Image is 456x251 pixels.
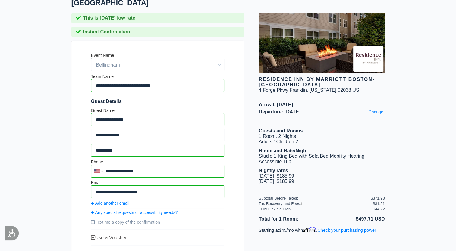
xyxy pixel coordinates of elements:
[259,102,385,107] span: Arrival: [DATE]
[290,88,308,93] span: Franklin,
[259,215,322,223] li: Total for 1 Room:
[92,165,104,177] div: United States: +1
[71,13,244,23] div: This is [DATE] low rate
[259,227,385,233] p: Starting at /mo with .
[310,88,336,93] span: [US_STATE]
[91,99,224,104] span: Guest Details
[303,227,316,232] span: Affirm
[91,74,114,79] label: Team Name
[426,221,449,244] iframe: Drift Widget Chat Controller
[91,201,224,206] a: Add another email
[91,108,115,113] label: Guest Name
[91,217,224,227] label: Text me a copy of the confirmation
[276,139,298,144] span: Children 2
[259,168,288,173] b: Nightly rates
[259,88,288,93] div: 4 Forge Pkwy
[259,173,294,178] span: [DATE] $185.99
[259,196,371,200] div: Subtotal Before Taxes:
[259,109,385,115] span: Departure: [DATE]
[371,196,385,200] div: $371.98
[322,215,385,223] li: $497.71 USD
[259,238,385,244] iframe: PayPal Message 1
[373,201,385,206] div: $81.51
[367,108,385,116] a: Change
[91,210,224,215] a: Any special requests or accessibility needs?
[91,60,224,70] span: Bellingham
[259,153,385,164] li: Studio 1 King Bed with Sofa Bed Mobility Hearing Accessible Tub
[259,128,303,133] b: Guests and Rooms
[353,46,383,72] img: Brand logo for Residence Inn by Marriott Boston-Franklin
[259,179,294,184] span: [DATE] $185.99
[317,228,376,233] a: Check your purchasing power - Learn more about Affirm Financing (opens in modal)
[259,201,371,206] div: Tax Recovery and Fees:
[259,77,385,88] div: Residence Inn by Marriott Boston-[GEOGRAPHIC_DATA]
[91,235,224,240] div: Use a Voucher
[279,228,287,233] span: $45
[71,27,244,37] div: Instant Confirmation
[91,160,103,164] label: Phone
[373,207,385,211] div: $44.22
[91,180,102,185] label: Email
[259,139,385,144] li: Adults 1
[259,134,385,139] li: 1 Room, 2 Nights
[352,88,359,93] span: US
[259,13,385,73] img: hotel image
[259,207,373,211] div: Fully Flexible Plan:
[259,148,308,153] b: Room and Rate/Night
[91,53,114,58] label: Event Name
[338,88,351,93] span: 02038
